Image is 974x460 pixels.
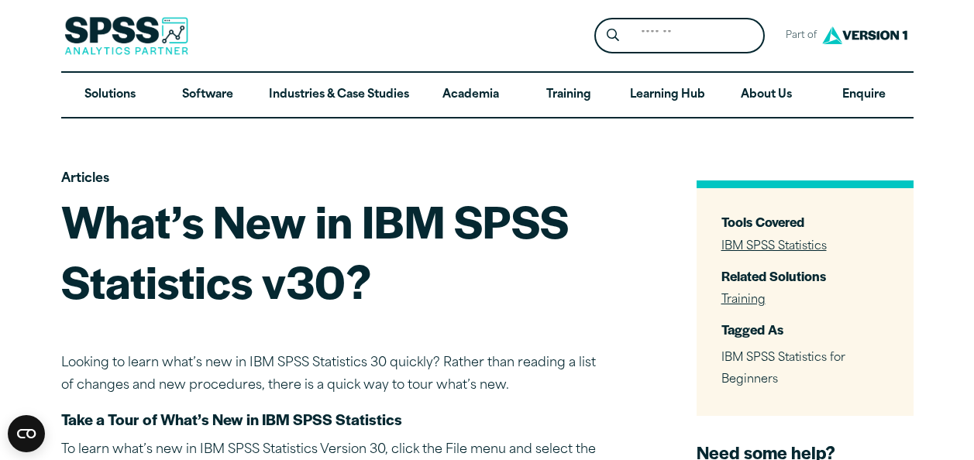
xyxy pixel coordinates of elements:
a: IBM SPSS Statistics [721,241,827,252]
strong: Take a Tour of What’s New in IBM SPSS Statistics [61,408,402,430]
h3: Tools Covered [721,213,889,231]
form: Site Header Search Form [594,18,765,54]
a: Training [519,73,617,118]
button: Search magnifying glass icon [598,22,627,50]
h1: What’s New in IBM SPSS Statistics v30? [61,191,604,311]
a: Enquire [815,73,913,118]
a: Training [721,294,766,306]
span: Part of [777,25,818,47]
a: Academia [422,73,519,118]
button: Open CMP widget [8,415,45,452]
span: IBM SPSS Statistics for Beginners [721,352,845,386]
a: Software [159,73,256,118]
a: About Us [718,73,815,118]
svg: Search magnifying glass icon [607,29,619,42]
img: SPSS Analytics Partner [64,16,188,55]
p: Looking to learn what’s new in IBM SPSS Statistics 30 quickly? Rather than reading a list of chan... [61,352,604,397]
p: Articles [61,168,604,191]
a: Industries & Case Studies [256,73,422,118]
a: Learning Hub [618,73,718,118]
img: Version1 Logo [818,21,911,50]
h3: Tagged As [721,321,889,338]
nav: Desktop version of site main menu [61,73,914,118]
h3: Related Solutions [721,267,889,285]
a: Solutions [61,73,159,118]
